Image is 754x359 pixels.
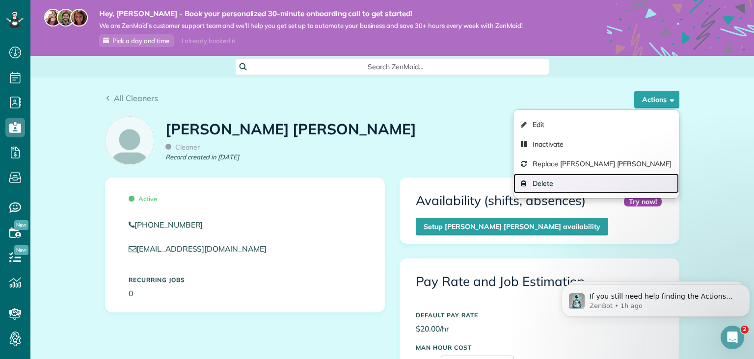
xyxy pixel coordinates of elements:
span: Cleaner [165,143,200,152]
img: employee_icon-c2f8239691d896a72cdd9dc41cfb7b06f9d69bdd837a2ad469be8ff06ab05b5f.png [106,117,154,165]
span: New [14,220,28,230]
span: We are ZenMaid’s customer support team and we’ll help you get set up to automate your business an... [99,22,523,30]
h5: DEFAULT PAY RATE [416,312,663,318]
h5: MAN HOUR COST [416,344,663,351]
a: Delete [513,174,679,193]
em: Record created in [DATE] [165,153,239,162]
a: [EMAIL_ADDRESS][DOMAIN_NAME] [129,244,276,254]
img: maria-72a9807cf96188c08ef61303f053569d2e2a8a1cde33d635c8a3ac13582a053d.jpg [44,9,62,26]
p: $20.00/hr [416,323,663,334]
img: jorge-587dff0eeaa6aab1f244e6dc62b8924c3b6ad411094392a53c71c6c4a576187d.jpg [57,9,75,26]
p: 0 [129,288,361,299]
a: Edit [513,115,679,134]
a: Replace [PERSON_NAME] [PERSON_NAME] [513,154,679,174]
span: New [14,245,28,255]
h5: Recurring Jobs [129,277,361,283]
span: All Cleaners [114,93,158,103]
a: Pick a day and time [99,34,174,47]
h1: [PERSON_NAME] [PERSON_NAME] [165,121,416,137]
a: Inactivate [513,134,679,154]
div: Try now! [624,197,662,206]
strong: Hey, [PERSON_NAME] - Book your personalized 30-minute onboarding call to get started! [99,9,523,19]
img: michelle-19f622bdf1676172e81f8f8fba1fb50e276960ebfe0243fe18214015130c80e4.jpg [70,9,88,26]
h3: Availability (shifts, absences) [416,194,586,208]
iframe: Intercom notifications message [558,264,754,333]
a: [PHONE_NUMBER] [129,219,361,231]
a: All Cleaners [105,92,158,104]
span: Active [129,195,157,203]
div: I already booked it [176,35,241,47]
h3: Pay Rate and Job Estimation [416,275,663,289]
a: Setup [PERSON_NAME] [PERSON_NAME] availability [416,218,608,235]
button: Actions [634,91,679,108]
iframe: Intercom live chat [721,326,744,349]
span: 2 [741,326,749,333]
span: Pick a day and time [112,37,169,45]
